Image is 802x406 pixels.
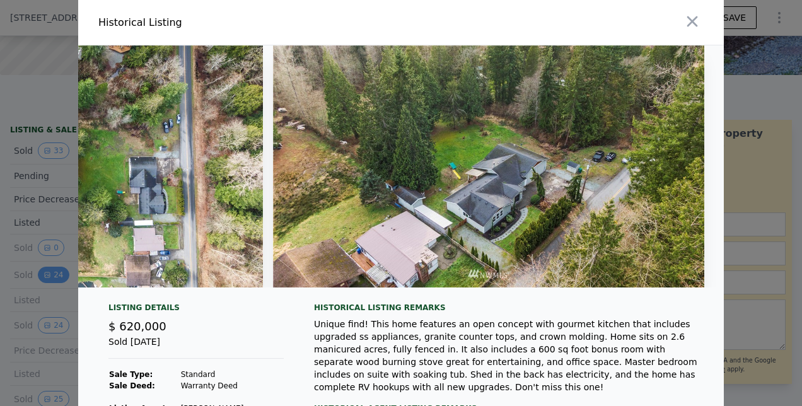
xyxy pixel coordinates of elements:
[180,369,284,380] td: Standard
[108,303,284,318] div: Listing Details
[109,381,155,390] strong: Sale Deed:
[314,303,704,313] div: Historical Listing remarks
[314,318,704,393] div: Unique find! This home features an open concept with gourmet kitchen that includes upgraded ss ap...
[108,335,284,359] div: Sold [DATE]
[109,370,153,379] strong: Sale Type:
[180,380,284,391] td: Warranty Deed
[273,45,704,287] img: Property Img
[98,15,396,30] div: Historical Listing
[108,320,166,333] span: $ 620,000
